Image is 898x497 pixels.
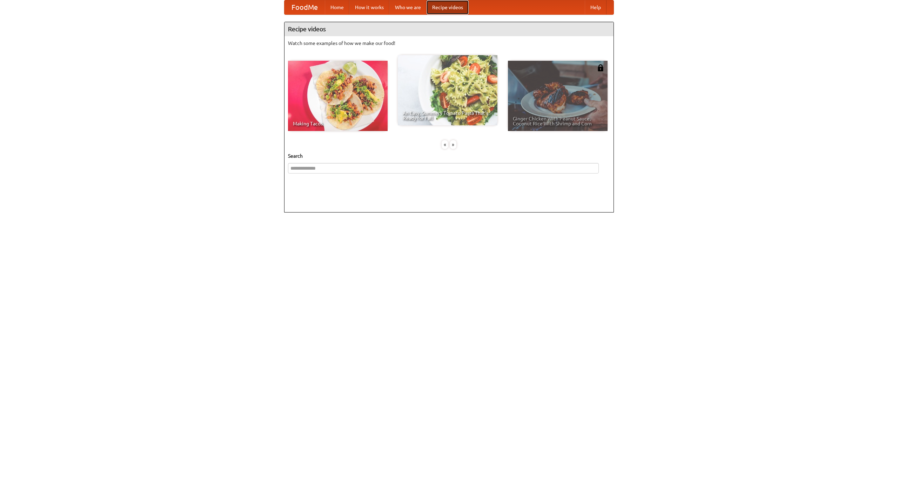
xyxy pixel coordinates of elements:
a: Who we are [389,0,427,14]
p: Watch some examples of how we make our food! [288,40,610,47]
span: Making Tacos [293,121,383,126]
h5: Search [288,152,610,159]
a: Help [585,0,607,14]
a: An Easy, Summery Tomato Pasta That's Ready for Fall [398,55,497,125]
div: « [442,140,448,149]
a: FoodMe [284,0,325,14]
a: How it works [349,0,389,14]
a: Home [325,0,349,14]
h4: Recipe videos [284,22,614,36]
a: Recipe videos [427,0,469,14]
div: » [450,140,456,149]
a: Making Tacos [288,61,388,131]
span: An Easy, Summery Tomato Pasta That's Ready for Fall [403,111,492,120]
img: 483408.png [597,64,604,71]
